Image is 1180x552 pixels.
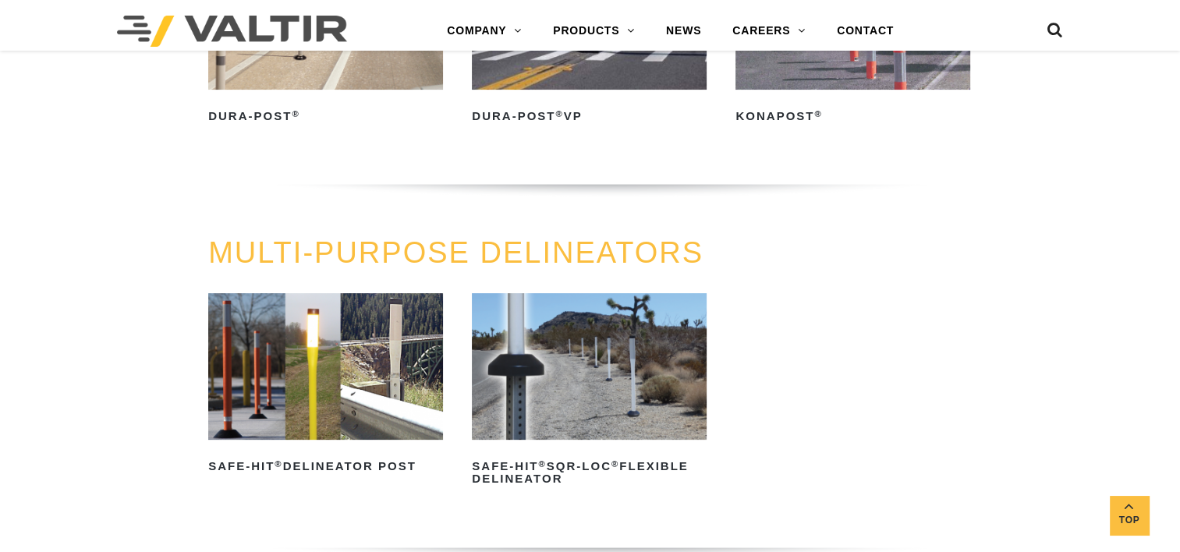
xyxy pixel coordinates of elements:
a: NEWS [650,16,717,47]
h2: Dura-Post VP [472,104,707,129]
h2: Safe-Hit SQR-LOC Flexible Delineator [472,454,707,491]
a: CAREERS [717,16,821,47]
a: Top [1110,496,1149,535]
img: Valtir [117,16,347,47]
h2: Dura-Post [208,104,443,129]
a: Safe-Hit®SQR-LOC®Flexible Delineator [472,293,707,491]
sup: ® [275,459,282,469]
a: COMPANY [431,16,537,47]
h2: KonaPost [735,104,970,129]
span: Top [1110,511,1149,529]
sup: ® [292,109,299,119]
a: PRODUCTS [537,16,650,47]
sup: ® [611,459,619,469]
h2: Safe-Hit Delineator Post [208,454,443,479]
a: CONTACT [821,16,909,47]
a: Safe-Hit®Delineator Post [208,293,443,479]
a: MULTI-PURPOSE DELINEATORS [208,236,703,269]
sup: ® [814,109,822,119]
sup: ® [538,459,546,469]
sup: ® [555,109,563,119]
